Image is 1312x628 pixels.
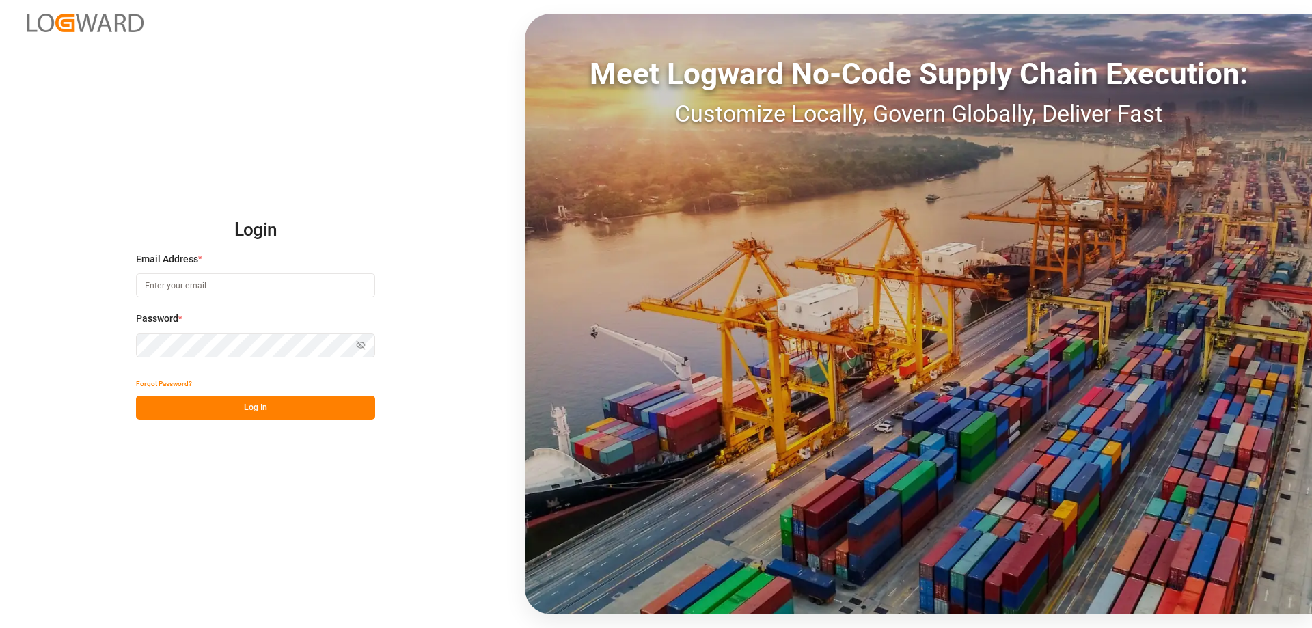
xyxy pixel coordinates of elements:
[136,208,375,252] h2: Login
[136,396,375,420] button: Log In
[525,96,1312,131] div: Customize Locally, Govern Globally, Deliver Fast
[136,252,198,267] span: Email Address
[27,14,143,32] img: Logward_new_orange.png
[136,273,375,297] input: Enter your email
[525,51,1312,96] div: Meet Logward No-Code Supply Chain Execution:
[136,372,192,396] button: Forgot Password?
[136,312,178,326] span: Password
